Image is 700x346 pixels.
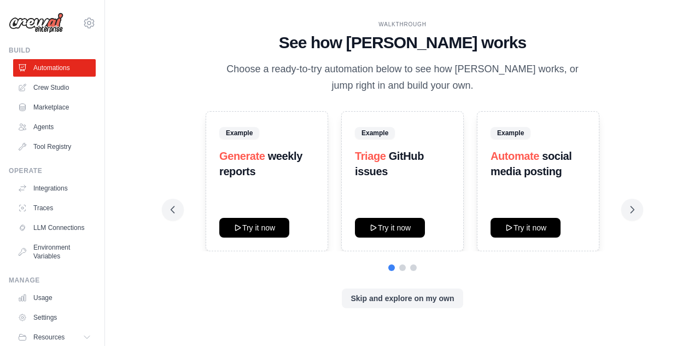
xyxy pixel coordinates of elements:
[13,289,96,307] a: Usage
[13,309,96,326] a: Settings
[219,61,586,94] p: Choose a ready-to-try automation below to see how [PERSON_NAME] works, or jump right in and build...
[342,289,463,308] button: Skip and explore on my own
[491,127,530,139] span: Example
[13,59,96,77] a: Automations
[355,150,386,162] span: Triage
[171,20,634,28] div: WALKTHROUGH
[219,150,302,177] strong: weekly reports
[355,218,425,238] button: Try it now
[13,180,96,197] a: Integrations
[13,99,96,116] a: Marketplace
[9,166,96,175] div: Operate
[9,13,63,33] img: Logo
[13,199,96,217] a: Traces
[13,138,96,155] a: Tool Registry
[491,218,561,238] button: Try it now
[13,219,96,237] a: LLM Connections
[9,276,96,285] div: Manage
[355,150,424,177] strong: GitHub issues
[355,127,395,139] span: Example
[13,328,96,346] button: Resources
[219,218,289,238] button: Try it now
[13,239,96,265] a: Environment Variables
[9,46,96,55] div: Build
[491,150,539,162] span: Automate
[171,33,634,53] h1: See how [PERSON_NAME] works
[219,127,259,139] span: Example
[13,118,96,136] a: Agents
[33,333,65,342] span: Resources
[13,79,96,96] a: Crew Studio
[219,150,265,162] span: Generate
